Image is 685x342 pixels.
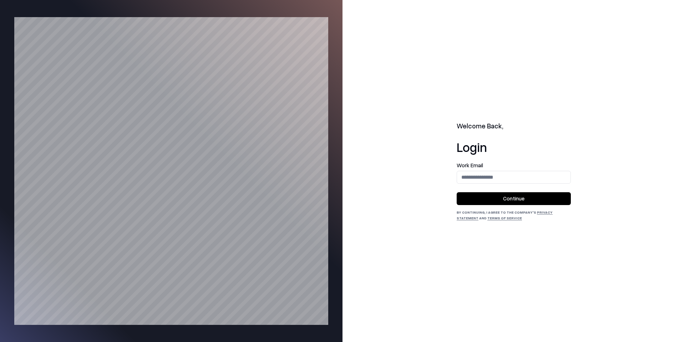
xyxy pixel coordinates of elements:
label: Work Email [457,163,571,168]
button: Continue [457,192,571,205]
a: Terms of Service [487,216,522,220]
a: Privacy Statement [457,210,553,220]
h2: Welcome Back, [457,121,571,131]
div: By continuing, I agree to the Company's and [457,209,571,221]
h1: Login [457,140,571,154]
